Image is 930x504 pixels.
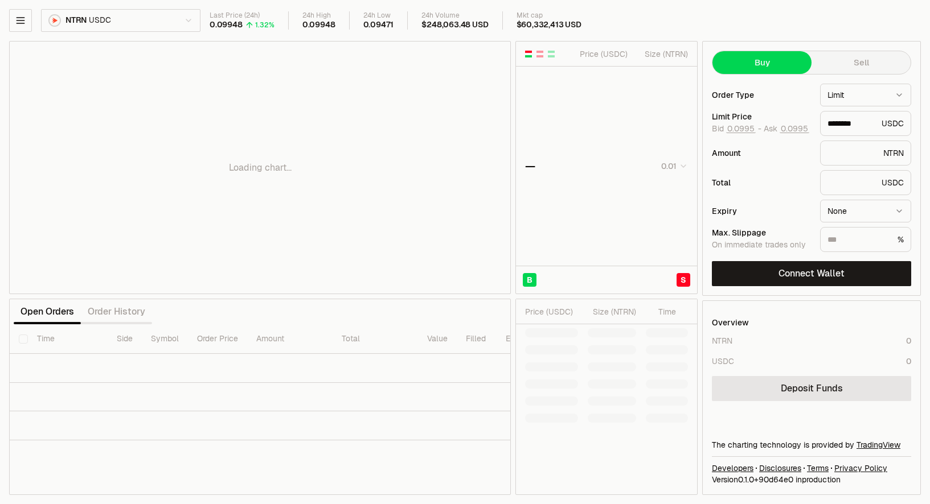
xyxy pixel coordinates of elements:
th: Order Price [188,324,247,354]
div: Size ( NTRN ) [637,48,688,60]
a: TradingView [857,440,900,450]
img: NTRN Logo [50,15,60,26]
div: Limit Price [712,113,811,121]
p: Loading chart... [229,161,292,175]
div: 1.32% [255,20,275,30]
span: B [527,274,532,286]
button: Show Sell Orders Only [535,49,544,59]
div: Amount [712,149,811,157]
div: USDC [820,111,911,136]
div: 0.09948 [302,20,335,30]
button: Sell [812,51,911,74]
div: 24h Low [363,11,394,20]
th: Amount [247,324,333,354]
span: NTRN [65,15,87,26]
span: USDC [89,15,110,26]
button: Buy [712,51,812,74]
div: NTRN [820,141,911,166]
div: $248,063.48 USD [421,20,488,30]
button: 0.0995 [780,124,809,133]
th: Time [28,324,108,354]
button: Connect Wallet [712,261,911,286]
div: USDC [820,170,911,195]
button: Show Buy and Sell Orders [524,49,533,59]
button: Order History [81,300,152,323]
button: Limit [820,84,911,106]
button: 0.0995 [726,124,756,133]
div: Total [712,179,811,187]
th: Expiry [497,324,573,354]
div: Mkt cap [517,11,581,20]
span: S [681,274,686,286]
button: None [820,200,911,222]
div: Price ( USDC ) [577,48,628,60]
th: Symbol [142,324,188,354]
span: 90d64e0a1ffc4a47e39bc5baddb21423c64c2cb0 [759,474,793,485]
div: Size ( NTRN ) [588,306,636,317]
a: Privacy Policy [834,462,887,474]
a: Developers [712,462,753,474]
span: Bid - [712,124,761,134]
div: Time [646,306,676,317]
button: 0.01 [658,159,688,173]
div: % [820,227,911,252]
div: 24h Volume [421,11,488,20]
th: Total [333,324,418,354]
a: Terms [807,462,829,474]
th: Side [108,324,142,354]
div: Price ( USDC ) [525,306,578,317]
div: Order Type [712,91,811,99]
div: $60,332,413 USD [517,20,581,30]
a: Deposit Funds [712,376,911,401]
div: NTRN [712,335,732,346]
div: Overview [712,317,749,328]
button: Select all [19,334,28,344]
div: 0 [906,356,911,367]
div: 24h High [302,11,335,20]
div: USDC [712,356,734,367]
div: Version 0.1.0 + in production [712,474,911,485]
th: Value [418,324,457,354]
div: Max. Slippage [712,229,811,237]
div: 0.09948 [210,20,243,30]
div: 0.09471 [363,20,394,30]
div: On immediate trades only [712,240,811,250]
div: The charting technology is provided by [712,439,911,451]
a: Disclosures [759,462,801,474]
button: Show Buy Orders Only [547,49,556,59]
span: Ask [764,124,809,134]
div: Last Price (24h) [210,11,275,20]
th: Filled [457,324,497,354]
div: 0 [906,335,911,346]
div: — [525,158,535,174]
div: Expiry [712,207,811,215]
button: Open Orders [14,300,81,323]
